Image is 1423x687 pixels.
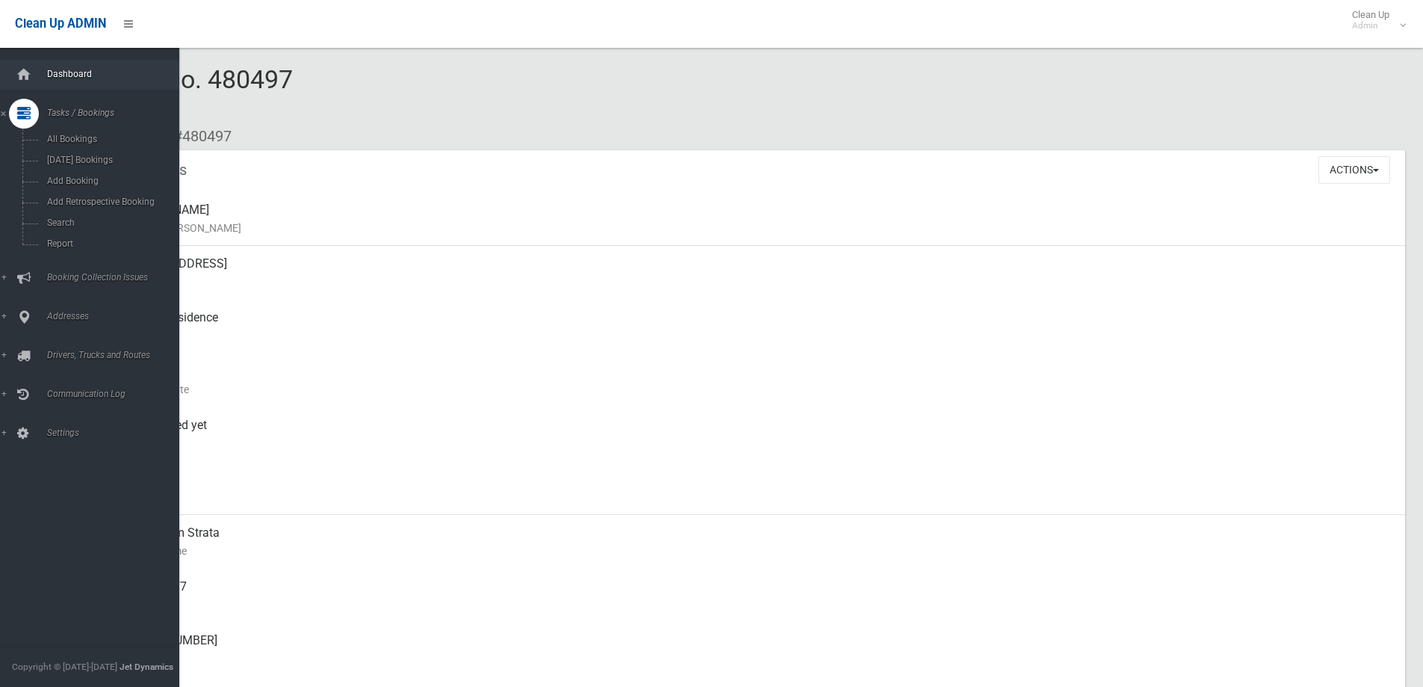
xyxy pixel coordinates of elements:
div: [PHONE_NUMBER] [120,623,1393,677]
small: Collected At [120,434,1393,452]
span: All Bookings [43,134,178,144]
div: bella Civium Strata [120,515,1393,569]
span: Drivers, Trucks and Routes [43,350,190,360]
span: Communication Log [43,389,190,399]
span: Report [43,238,178,249]
div: [STREET_ADDRESS] [120,246,1393,300]
small: Admin [1352,20,1389,31]
small: Zone [120,488,1393,506]
span: Addresses [43,311,190,321]
div: 0426003977 [120,569,1393,623]
span: Copyright © [DATE]-[DATE] [12,662,117,672]
span: Add Retrospective Booking [43,197,178,207]
div: [DATE] [120,354,1393,407]
small: Collection Date [120,381,1393,398]
div: Not collected yet [120,407,1393,461]
strong: Jet Dynamics [120,662,173,672]
small: Pickup Point [120,327,1393,345]
span: Clean Up ADMIN [15,16,106,31]
span: Tasks / Bookings [43,108,190,118]
small: Name of [PERSON_NAME] [120,219,1393,237]
span: Dashboard [43,69,190,79]
div: [PERSON_NAME] [120,192,1393,246]
span: [DATE] Bookings [43,155,178,165]
span: Booking No. 480497 [66,64,293,123]
small: Mobile [120,596,1393,614]
li: #480497 [163,123,232,150]
span: Add Booking [43,176,178,186]
small: Address [120,273,1393,291]
button: Actions [1318,156,1390,184]
span: Settings [43,428,190,438]
span: Search [43,218,178,228]
span: Booking Collection Issues [43,272,190,283]
div: [DATE] [120,461,1393,515]
span: Clean Up [1345,9,1404,31]
small: Contact Name [120,542,1393,560]
div: Front of Residence [120,300,1393,354]
small: Landline [120,650,1393,668]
